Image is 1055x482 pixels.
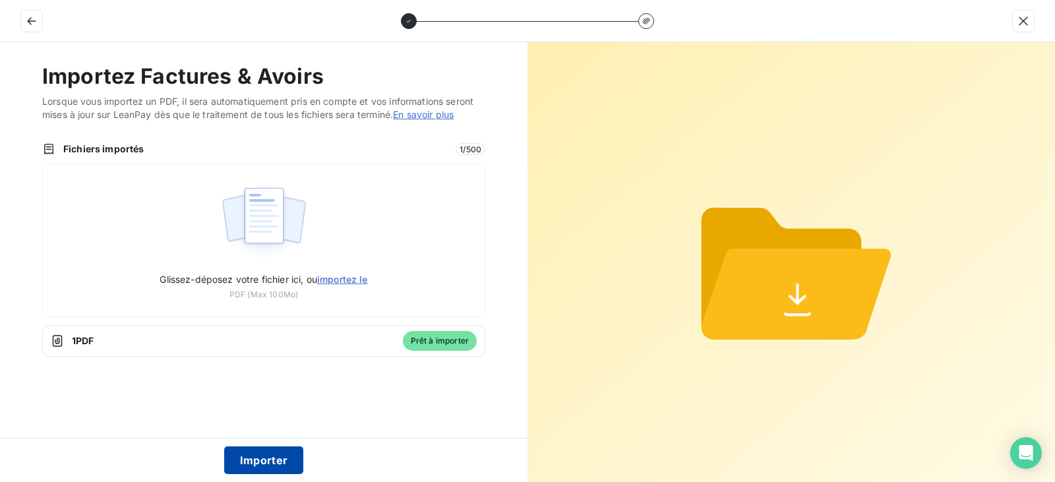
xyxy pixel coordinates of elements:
[42,95,485,121] span: Lorsque vous importez un PDF, il sera automatiquement pris en compte et vos informations seront m...
[317,274,368,285] span: importez le
[42,63,485,90] h2: Importez Factures & Avoirs
[224,446,304,474] button: Importer
[456,143,485,155] span: 1 / 500
[229,289,298,301] span: PDF (Max 100Mo)
[220,180,308,264] img: illustration
[1010,437,1042,469] div: Open Intercom Messenger
[63,142,448,156] span: Fichiers importés
[403,331,477,351] span: Prêt à importer
[393,109,454,120] a: En savoir plus
[72,334,395,347] span: 1 PDF
[160,274,367,285] span: Glissez-déposez votre fichier ici, ou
